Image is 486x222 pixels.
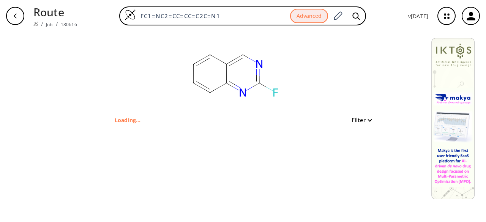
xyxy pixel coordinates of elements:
p: v [DATE] [408,12,428,20]
li: / [56,20,58,28]
input: Enter SMILES [136,12,290,20]
p: Route [33,4,77,20]
button: Advanced [290,9,328,24]
a: 180616 [61,21,77,28]
a: Job [46,21,52,28]
img: Spaya logo [33,22,38,26]
img: Banner [431,38,475,199]
p: Loading... [115,116,141,124]
img: Logo Spaya [125,9,136,20]
svg: FC1=NC2=CC=CC=C2C=N1 [159,32,311,115]
button: Filter [347,117,371,123]
li: / [41,20,43,28]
